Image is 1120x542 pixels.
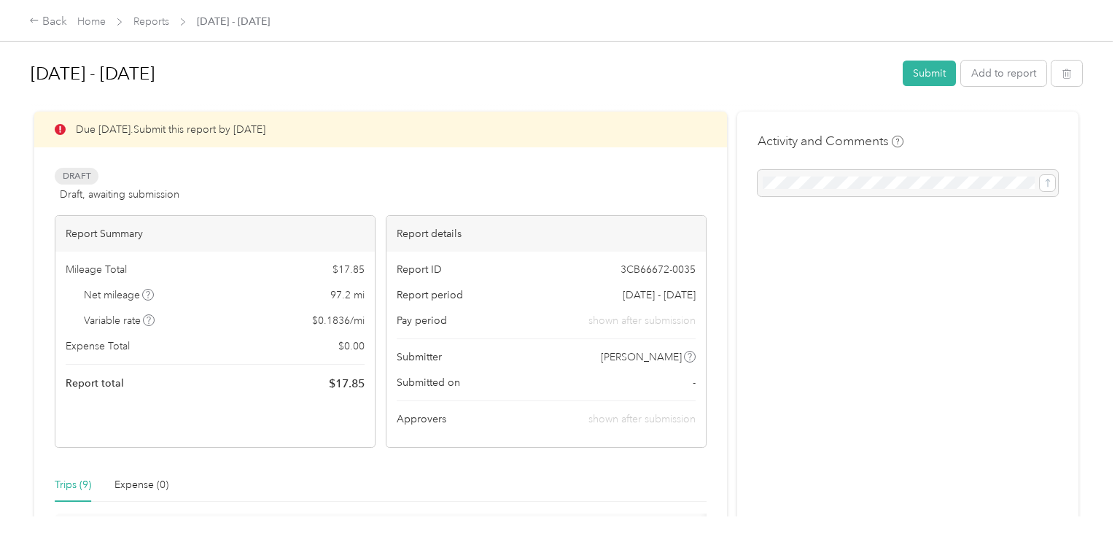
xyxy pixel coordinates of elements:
[693,375,696,390] span: -
[961,61,1046,86] button: Add to report
[601,349,682,365] span: [PERSON_NAME]
[588,313,696,328] span: shown after submission
[329,375,365,392] span: $ 17.85
[312,313,365,328] span: $ 0.1836 / mi
[34,112,727,147] div: Due [DATE]. Submit this report by [DATE]
[588,413,696,425] span: shown after submission
[66,338,130,354] span: Expense Total
[330,287,365,303] span: 97.2 mi
[66,376,124,391] span: Report total
[397,411,446,427] span: Approvers
[60,187,179,202] span: Draft, awaiting submission
[66,262,127,277] span: Mileage Total
[77,15,106,28] a: Home
[338,338,365,354] span: $ 0.00
[55,216,375,252] div: Report Summary
[55,477,91,493] div: Trips (9)
[397,349,442,365] span: Submitter
[84,313,155,328] span: Variable rate
[903,61,956,86] button: Submit
[623,287,696,303] span: [DATE] - [DATE]
[114,477,168,493] div: Expense (0)
[397,262,442,277] span: Report ID
[621,262,696,277] span: 3CB66672-0035
[197,14,270,29] span: [DATE] - [DATE]
[31,56,892,91] h1: Sep 1 - 30, 2025
[397,313,447,328] span: Pay period
[332,262,365,277] span: $ 17.85
[1038,460,1120,542] iframe: Everlance-gr Chat Button Frame
[29,13,67,31] div: Back
[84,287,155,303] span: Net mileage
[133,15,169,28] a: Reports
[758,132,903,150] h4: Activity and Comments
[397,287,463,303] span: Report period
[397,375,460,390] span: Submitted on
[55,168,98,185] span: Draft
[386,216,706,252] div: Report details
